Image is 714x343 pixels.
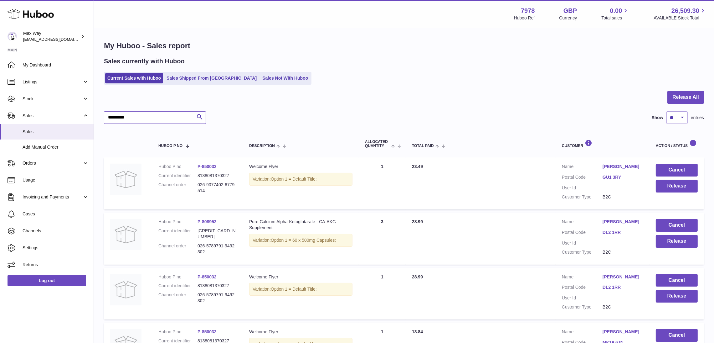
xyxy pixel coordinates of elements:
[158,329,198,335] dt: Huboo P no
[654,7,706,21] a: 26,509.30 AVAILABLE Stock Total
[656,274,698,287] button: Cancel
[23,30,80,42] div: Max Way
[23,245,89,251] span: Settings
[562,219,603,226] dt: Name
[562,230,603,237] dt: Postal Code
[249,283,352,296] div: Variation:
[603,304,643,310] dd: B2C
[603,329,643,335] a: [PERSON_NAME]
[104,41,704,51] h1: My Huboo - Sales report
[8,275,86,286] a: Log out
[562,329,603,336] dt: Name
[562,284,603,292] dt: Postal Code
[23,96,82,102] span: Stock
[23,129,89,135] span: Sales
[198,228,237,240] dd: [CREDIT_CARD_NUMBER]
[8,32,17,41] img: Max@LongevityBox.co.uk
[603,164,643,170] a: [PERSON_NAME]
[601,15,629,21] span: Total sales
[603,174,643,180] a: GU1 3RY
[656,164,698,177] button: Cancel
[23,262,89,268] span: Returns
[249,219,352,231] div: Pure Calcium Alpha-Ketoglutarate - CA-AKG Supplement
[23,194,82,200] span: Invoicing and Payments
[260,73,310,83] a: Sales Not With Huboo
[23,211,89,217] span: Cases
[158,243,198,255] dt: Channel order
[603,274,643,280] a: [PERSON_NAME]
[23,228,89,234] span: Channels
[412,219,423,224] span: 28.99
[603,284,643,290] a: DL2 1RR
[23,144,89,150] span: Add Manual Order
[603,219,643,225] a: [PERSON_NAME]
[271,177,317,182] span: Option 1 = Default Title;
[198,283,237,289] dd: 8138081370327
[412,274,423,279] span: 28.99
[412,329,423,334] span: 13.84
[249,329,352,335] div: Welcome Flyer
[562,194,603,200] dt: Customer Type
[249,173,352,186] div: Variation:
[359,268,406,320] td: 1
[359,157,406,209] td: 1
[562,164,603,171] dt: Name
[158,219,198,225] dt: Huboo P no
[105,73,163,83] a: Current Sales with Huboo
[610,7,622,15] span: 0.00
[158,292,198,304] dt: Channel order
[562,274,603,282] dt: Name
[249,144,275,148] span: Description
[271,287,317,292] span: Option 1 = Default Title;
[691,115,704,121] span: entries
[563,7,577,15] strong: GBP
[198,292,237,304] dd: 026-5789791-9492302
[158,144,182,148] span: Huboo P no
[23,113,82,119] span: Sales
[412,164,423,169] span: 23.49
[521,7,535,15] strong: 7978
[514,15,535,21] div: Huboo Ref
[412,144,434,148] span: Total paid
[110,164,141,195] img: no-photo.jpg
[104,57,185,66] h2: Sales currently with Huboo
[198,182,237,194] dd: 026-9077402-6779514
[198,219,217,224] a: P-808952
[603,249,643,255] dd: B2C
[198,274,217,279] a: P-850032
[562,185,603,191] dt: User Id
[271,238,336,243] span: Option 1 = 60 x 500mg Capsules;
[365,140,390,148] span: ALLOCATED Quantity
[562,174,603,182] dt: Postal Code
[656,290,698,303] button: Release
[23,37,92,42] span: [EMAIL_ADDRESS][DOMAIN_NAME]
[158,283,198,289] dt: Current identifier
[158,173,198,179] dt: Current identifier
[164,73,259,83] a: Sales Shipped From [GEOGRAPHIC_DATA]
[23,177,89,183] span: Usage
[249,164,352,170] div: Welcome Flyer
[656,140,698,148] div: Action / Status
[110,219,141,250] img: no-photo.jpg
[562,304,603,310] dt: Customer Type
[158,164,198,170] dt: Huboo P no
[562,240,603,246] dt: User Id
[603,230,643,235] a: DL2 1RR
[249,274,352,280] div: Welcome Flyer
[198,173,237,179] dd: 8138081370327
[656,235,698,248] button: Release
[249,234,352,247] div: Variation:
[23,62,89,68] span: My Dashboard
[652,115,663,121] label: Show
[23,79,82,85] span: Listings
[198,329,217,334] a: P-850032
[671,7,699,15] span: 26,509.30
[656,180,698,193] button: Release
[559,15,577,21] div: Currency
[654,15,706,21] span: AVAILABLE Stock Total
[198,164,217,169] a: P-850032
[601,7,629,21] a: 0.00 Total sales
[562,140,643,148] div: Customer
[603,194,643,200] dd: B2C
[158,274,198,280] dt: Huboo P no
